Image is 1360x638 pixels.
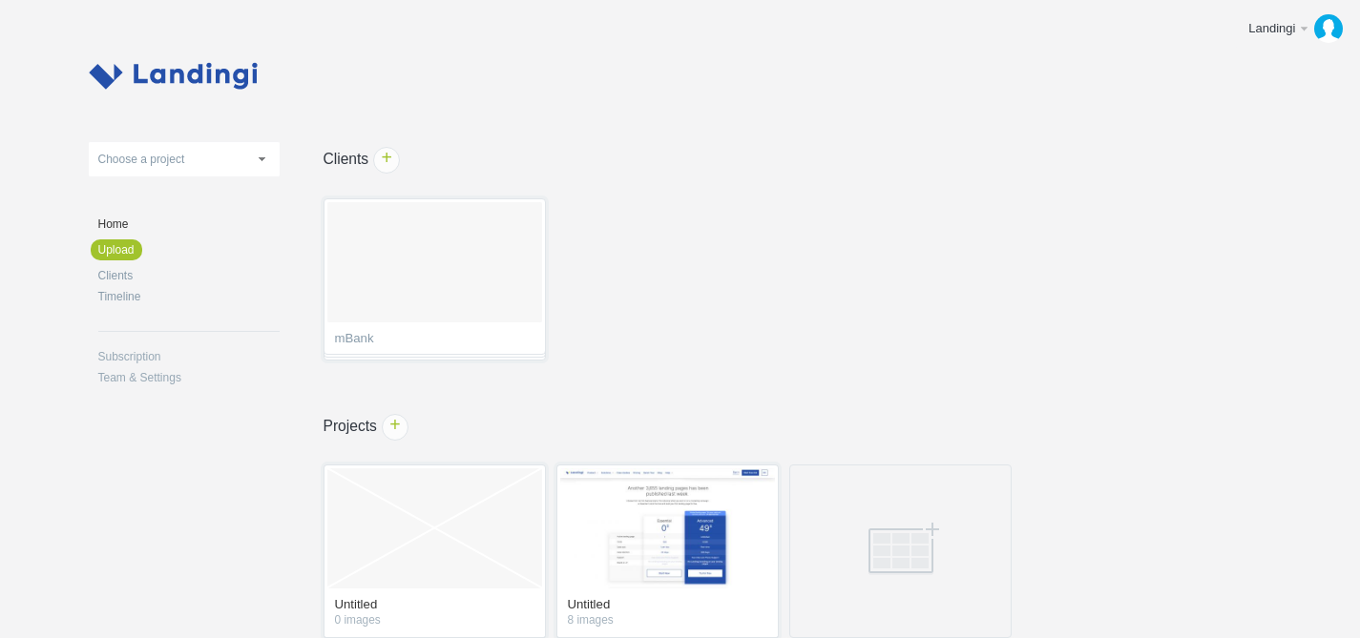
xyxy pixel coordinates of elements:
[91,239,142,260] a: Upload
[382,414,408,441] a: +
[98,291,280,302] a: Timeline
[374,148,399,173] span: +
[89,62,258,90] img: landingi-logo_20200813074244.png
[327,468,542,588] a: empty
[335,615,534,627] em: 0 images
[1314,14,1343,43] img: 3f630892c568204773eadf6b2c534070
[383,415,408,440] span: +
[789,464,1012,638] a: Drag an image here or click to create a new project
[98,153,185,166] span: Choose a project
[1234,10,1350,48] a: Landingi
[98,351,280,362] a: Subscription
[98,270,280,281] a: Clients
[373,147,400,174] a: +
[98,372,280,383] a: Team & Settings
[335,332,534,351] span: mBank
[280,152,1299,167] h1: Clients
[560,468,775,588] img: landingi_gs3t79_v4_thumb.jpg
[568,615,767,627] em: 8 images
[98,218,280,230] a: Home
[568,598,767,615] a: Untitled
[335,598,534,615] a: Untitled
[324,198,546,360] a: mBank
[1248,19,1297,38] div: Landingi
[280,419,1299,434] h1: Projects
